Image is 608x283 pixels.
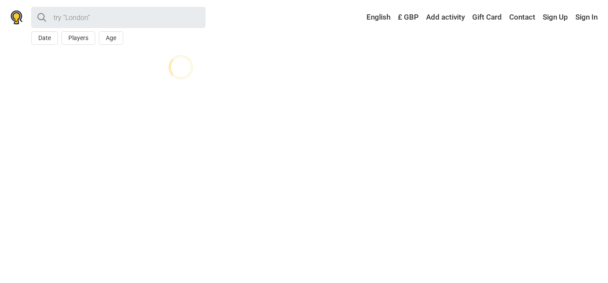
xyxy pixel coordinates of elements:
[541,10,570,25] a: Sign Up
[360,14,366,20] img: English
[424,10,467,25] a: Add activity
[31,31,58,45] button: Date
[396,10,421,25] a: £ GBP
[31,7,205,28] input: try “London”
[358,10,393,25] a: English
[470,10,504,25] a: Gift Card
[507,10,537,25] a: Contact
[99,31,123,45] button: Age
[61,31,95,45] button: Players
[573,10,598,25] a: Sign In
[10,10,23,24] img: Nowescape logo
